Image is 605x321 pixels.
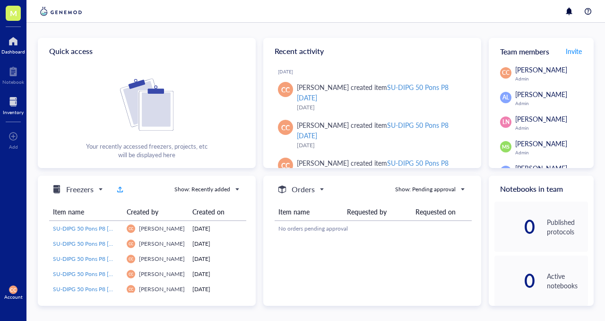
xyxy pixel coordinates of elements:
a: CC[PERSON_NAME] created itemSU-DIPG 50 Pons P8 [DATE][DATE] [271,116,474,154]
span: M [10,7,17,19]
div: [DATE] [297,141,466,150]
div: Recent activity [263,38,481,64]
span: CC [281,122,290,133]
span: [PERSON_NAME] [515,139,567,148]
div: [DATE] [192,270,242,278]
span: PS [502,167,509,176]
span: LN [502,118,510,126]
img: genemod-logo [38,6,84,17]
span: [PERSON_NAME] [515,65,567,74]
a: CC[PERSON_NAME] created itemSU-DIPG 50 Pons P8 [DATE][DATE] [271,78,474,116]
button: Invite [565,44,582,59]
span: CC [129,241,134,246]
span: [PERSON_NAME] [139,255,185,263]
span: Invite [566,46,582,56]
span: CC [129,272,134,276]
span: SU-DIPG 50 Pons P8 [DATE] [53,270,125,278]
a: SU-DIPG 50 Pons P8 [DATE] [53,270,119,278]
span: SU-DIPG 50 Pons P8 [DATE] [53,224,125,232]
th: Requested by [343,203,412,221]
a: Inventory [3,94,24,115]
span: SU-DIPG 50 Pons P8 [DATE] [53,240,125,248]
span: CC [129,257,134,261]
h5: Orders [292,184,315,195]
th: Item name [275,203,343,221]
div: Admin [515,100,588,106]
span: CC [129,287,134,291]
div: [DATE] [192,255,242,263]
div: [PERSON_NAME] created item [297,120,466,141]
span: [PERSON_NAME] [139,224,185,232]
a: SU-DIPG 50 Pons P8 [DATE] [53,224,119,233]
div: Account [4,294,23,300]
span: CC [129,226,134,231]
div: Show: Recently added [174,185,230,194]
div: Admin [515,125,588,131]
span: [PERSON_NAME] [139,270,185,278]
a: SU-DIPG 50 Pons P8 [DATE] [53,285,119,294]
span: SU-DIPG 50 Pons P8 [DATE] [53,285,125,293]
span: [PERSON_NAME] Shared [515,163,589,173]
a: Notebook [2,64,24,85]
img: Cf+DiIyRRx+BTSbnYhsZzE9to3+AfuhVxcka4spAAAAAElFTkSuQmCC [120,79,173,131]
div: Admin [515,76,588,81]
span: [PERSON_NAME] [515,89,567,99]
span: AL [502,93,509,102]
div: [DATE] [278,69,474,74]
span: MS [502,143,510,151]
th: Item name [49,203,123,221]
div: No orders pending approval [278,224,468,233]
th: Created by [123,203,189,221]
div: Show: Pending approval [395,185,456,194]
div: [PERSON_NAME] created item [297,82,466,103]
div: Your recently accessed freezers, projects, etc will be displayed here [86,142,207,159]
div: Active notebooks [547,271,588,290]
th: Created on [189,203,246,221]
div: Team members [489,38,594,64]
span: [PERSON_NAME] [139,240,185,248]
div: 0 [494,219,536,234]
div: [DATE] [192,224,242,233]
span: [PERSON_NAME] [139,285,185,293]
div: Admin [515,150,588,155]
div: Published protocols [547,217,588,236]
div: Notebooks in team [489,176,594,202]
th: Requested on [412,203,472,221]
span: SU-DIPG 50 Pons P8 [DATE] [53,255,125,263]
div: Quick access [38,38,256,64]
span: CC [502,69,510,77]
h5: Freezers [66,184,94,195]
div: Add [9,144,18,150]
span: CC [10,287,17,293]
div: [DATE] [297,103,466,112]
span: CC [281,84,290,95]
a: Dashboard [1,34,25,54]
div: Notebook [2,79,24,85]
div: 0 [494,273,536,288]
div: [DATE] [192,240,242,248]
span: [PERSON_NAME] [515,114,567,124]
a: SU-DIPG 50 Pons P8 [DATE] [53,255,119,263]
a: SU-DIPG 50 Pons P8 [DATE] [53,240,119,248]
div: Inventory [3,109,24,115]
div: Dashboard [1,49,25,54]
div: [DATE] [192,285,242,294]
